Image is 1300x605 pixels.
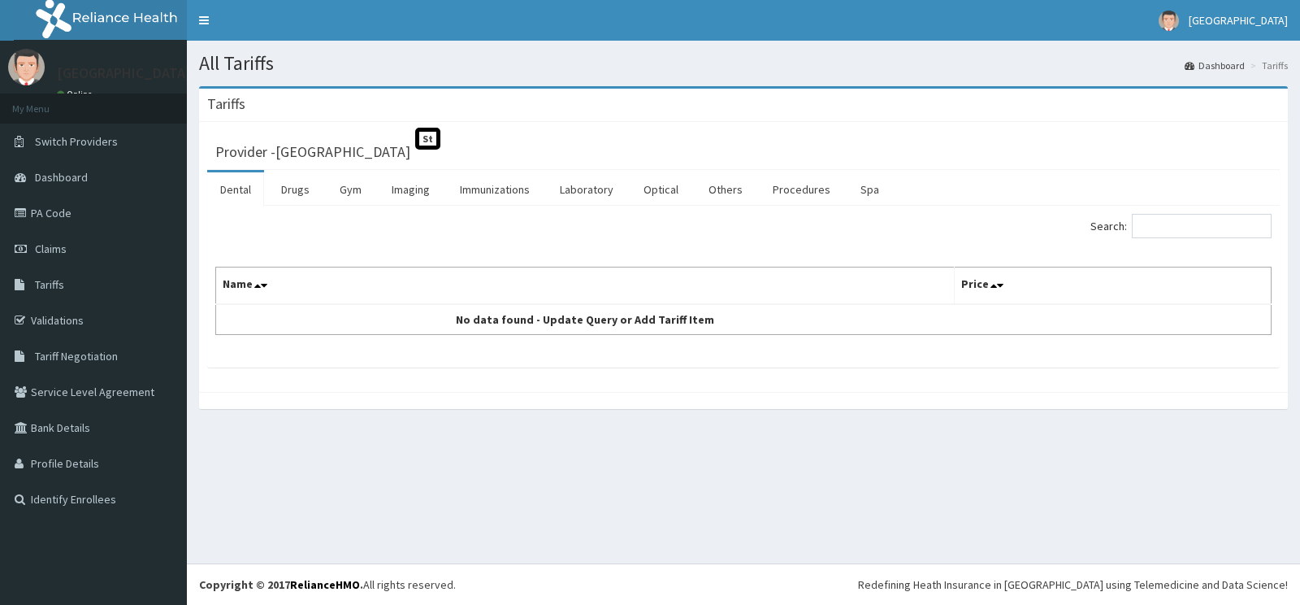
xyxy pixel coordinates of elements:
[290,577,360,592] a: RelianceHMO
[379,172,443,207] a: Imaging
[57,89,96,100] a: Online
[207,172,264,207] a: Dental
[216,304,955,335] td: No data found - Update Query or Add Tariff Item
[858,577,1288,593] div: Redefining Heath Insurance in [GEOGRAPHIC_DATA] using Telemedicine and Data Science!
[199,577,363,592] strong: Copyright © 2017 .
[415,128,440,150] span: St
[1090,214,1272,238] label: Search:
[35,277,64,292] span: Tariffs
[1246,59,1288,72] li: Tariffs
[35,242,67,256] span: Claims
[187,564,1300,605] footer: All rights reserved.
[35,170,88,185] span: Dashboard
[216,268,955,305] th: Name
[1132,214,1272,238] input: Search:
[268,172,323,207] a: Drugs
[327,172,375,207] a: Gym
[695,172,756,207] a: Others
[35,134,118,149] span: Switch Providers
[207,97,245,111] h3: Tariffs
[847,172,892,207] a: Spa
[630,172,691,207] a: Optical
[547,172,626,207] a: Laboratory
[1159,11,1179,31] img: User Image
[955,268,1272,305] th: Price
[57,66,191,81] p: [GEOGRAPHIC_DATA]
[215,145,410,159] h3: Provider - [GEOGRAPHIC_DATA]
[199,53,1288,74] h1: All Tariffs
[1189,13,1288,28] span: [GEOGRAPHIC_DATA]
[35,349,118,363] span: Tariff Negotiation
[1185,59,1245,72] a: Dashboard
[447,172,543,207] a: Immunizations
[760,172,843,207] a: Procedures
[8,49,45,85] img: User Image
